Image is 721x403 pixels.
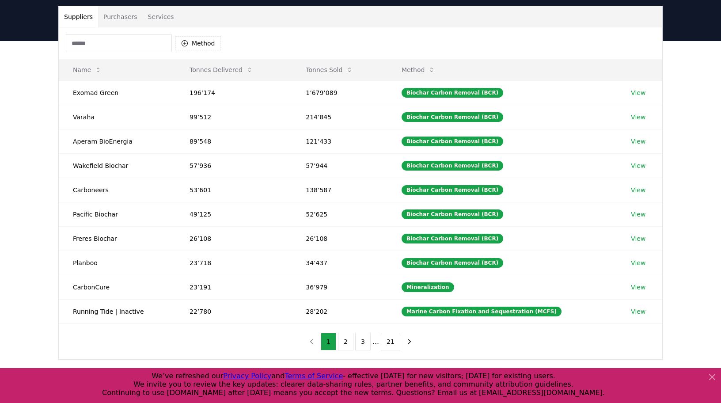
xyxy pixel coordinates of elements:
button: Tonnes Sold [299,61,360,79]
div: Biochar Carbon Removal (BCR) [402,137,503,146]
button: Method [395,61,443,79]
a: View [631,234,645,243]
button: 3 [355,333,371,350]
div: Mineralization [402,282,454,292]
td: Exomad Green [59,80,175,105]
button: Services [143,6,179,27]
td: Carboneers [59,178,175,202]
a: View [631,113,645,122]
button: 2 [338,333,353,350]
a: View [631,283,645,292]
li: ... [372,336,379,347]
a: View [631,307,645,316]
td: Running Tide | Inactive [59,299,175,323]
button: Method [175,36,221,50]
td: 22’780 [175,299,292,323]
td: 138’587 [292,178,387,202]
td: 23’718 [175,251,292,275]
td: 99’512 [175,105,292,129]
button: Name [66,61,109,79]
button: Tonnes Delivered [182,61,260,79]
td: 57’936 [175,153,292,178]
a: View [631,259,645,267]
td: Wakefield Biochar [59,153,175,178]
td: 121’433 [292,129,387,153]
div: Biochar Carbon Removal (BCR) [402,258,503,268]
td: 26’108 [292,226,387,251]
td: Aperam BioEnergia [59,129,175,153]
td: 89’548 [175,129,292,153]
td: 57’944 [292,153,387,178]
td: Varaha [59,105,175,129]
td: 26’108 [175,226,292,251]
a: View [631,137,645,146]
div: Biochar Carbon Removal (BCR) [402,88,503,98]
button: Purchasers [98,6,143,27]
td: Freres Biochar [59,226,175,251]
td: 214’845 [292,105,387,129]
td: 23’191 [175,275,292,299]
button: Suppliers [59,6,98,27]
div: Biochar Carbon Removal (BCR) [402,161,503,171]
a: View [631,186,645,194]
div: Biochar Carbon Removal (BCR) [402,185,503,195]
td: 28’202 [292,299,387,323]
td: CarbonCure [59,275,175,299]
a: View [631,88,645,97]
button: next page [402,333,417,350]
div: Biochar Carbon Removal (BCR) [402,234,503,243]
td: Pacific Biochar [59,202,175,226]
a: View [631,210,645,219]
button: 1 [321,333,336,350]
div: Marine Carbon Fixation and Sequestration (MCFS) [402,307,562,316]
div: Biochar Carbon Removal (BCR) [402,112,503,122]
td: 49’125 [175,202,292,226]
td: 1’679’089 [292,80,387,105]
td: 36’979 [292,275,387,299]
button: 21 [381,333,400,350]
td: Planboo [59,251,175,275]
td: 34’437 [292,251,387,275]
td: 196’174 [175,80,292,105]
div: Biochar Carbon Removal (BCR) [402,209,503,219]
td: 53’601 [175,178,292,202]
a: View [631,161,645,170]
td: 52’625 [292,202,387,226]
